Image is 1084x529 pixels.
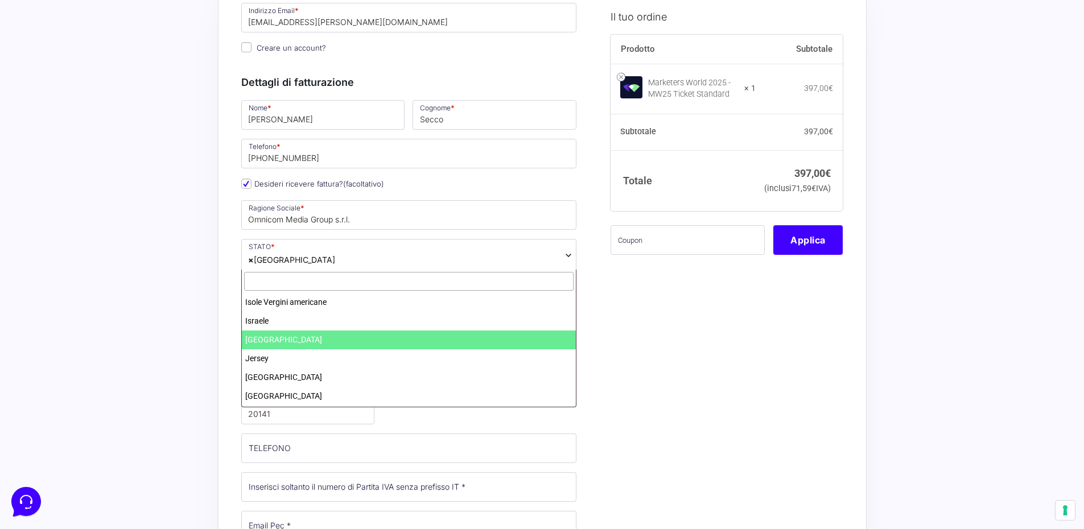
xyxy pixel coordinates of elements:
p: Home [34,381,53,391]
span: (facoltativo) [343,179,384,188]
input: Nome * [241,100,405,130]
input: Creare un account? [241,42,252,52]
li: Israele [242,312,576,330]
input: CAP * [241,395,374,424]
li: [GEOGRAPHIC_DATA] [242,387,576,406]
h3: Dettagli di fatturazione [241,75,577,90]
input: Cognome * [413,100,576,130]
input: TELEFONO [241,433,577,463]
button: Le tue preferenze relative al consenso per le tecnologie di tracciamento [1056,501,1075,520]
span: € [829,84,833,93]
span: × [248,254,254,266]
img: dark [55,64,77,86]
small: (inclusi IVA) [764,184,831,193]
input: Desideri ricevere fattura?(facoltativo) [241,179,252,189]
input: Cerca un articolo... [26,166,186,177]
div: Marketers World 2025 - MW25 Ticket Standard [648,77,737,100]
th: Subtotale [756,34,843,64]
img: dark [18,64,41,86]
span: € [829,127,833,136]
input: Indirizzo Email * [241,3,577,32]
button: Aiuto [149,365,219,391]
input: Inserisci soltanto il numero di Partita IVA senza prefisso IT * [241,472,577,502]
label: Desideri ricevere fattura? [241,179,384,188]
button: Home [9,365,79,391]
span: Italia [241,239,577,272]
bdi: 397,00 [794,167,831,179]
th: Prodotto [611,34,756,64]
button: Inizia una conversazione [18,96,209,118]
p: Messaggi [98,381,129,391]
img: dark [36,64,59,86]
span: Trova una risposta [18,141,89,150]
h3: Il tuo ordine [611,9,843,24]
iframe: Customerly Messenger Launcher [9,485,43,519]
th: Subtotale [611,114,756,150]
span: Italia [248,254,335,266]
input: Coupon [611,225,765,255]
span: Inizia una conversazione [74,102,168,111]
input: Ragione Sociale * [241,200,577,230]
img: Marketers World 2025 - MW25 Ticket Standard [620,76,642,98]
li: Kirghizistan [242,406,576,424]
li: Isole Vergini americane [242,293,576,312]
bdi: 397,00 [804,127,833,136]
h2: Ciao da Marketers 👋 [9,9,191,27]
li: Jersey [242,349,576,368]
input: Telefono * [241,139,577,168]
span: Le tue conversazioni [18,46,97,55]
th: Totale [611,150,756,211]
a: Apri Centro Assistenza [121,141,209,150]
bdi: 397,00 [804,84,833,93]
button: Applica [773,225,843,255]
li: [GEOGRAPHIC_DATA] [242,368,576,387]
span: € [825,167,831,179]
p: Aiuto [175,381,192,391]
span: € [811,184,816,193]
strong: × 1 [744,83,756,94]
li: [GEOGRAPHIC_DATA] [242,330,576,349]
button: Messaggi [79,365,149,391]
span: Creare un account? [257,43,326,52]
span: 71,59 [792,184,816,193]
